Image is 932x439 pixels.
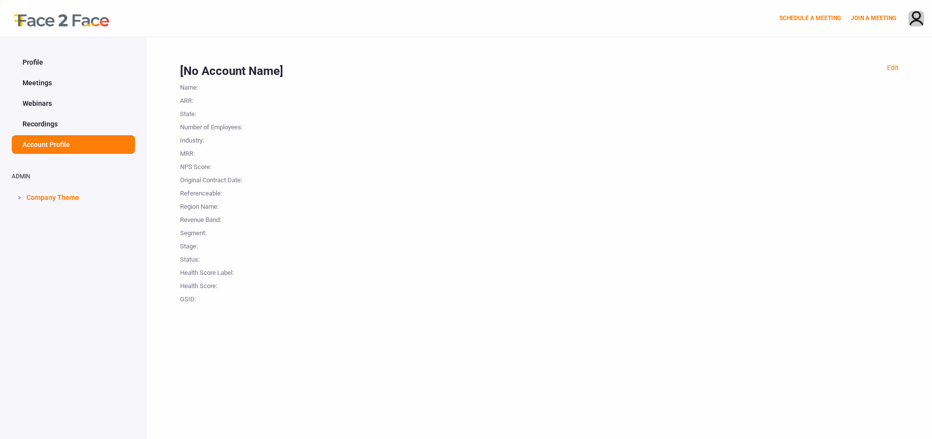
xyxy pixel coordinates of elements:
[180,278,278,291] div: Health Score :
[180,291,278,304] div: GSID :
[18,193,21,202] span: >
[12,115,135,133] a: Recordings
[180,251,278,265] div: Status :
[180,146,278,159] div: MRR :
[180,119,278,132] div: Number of Employees :
[26,187,79,206] span: Company Theme
[180,159,278,172] div: NPS Score :
[180,106,278,119] div: State :
[180,132,278,146] div: Industry :
[909,11,924,27] img: avatar.710606db.png
[180,212,278,225] div: Revenue Band :
[887,64,899,72] a: Edit
[779,15,841,22] a: SCHEDULE A MEETING
[851,15,896,22] a: JOIN A MEETING
[12,94,135,113] a: Webinars
[180,265,278,278] div: Health Score Label :
[180,172,278,185] div: Original Contract Date :
[180,185,278,198] div: Referenceable :
[180,198,278,212] div: Region Name :
[12,135,135,154] a: Account Profile
[12,173,135,180] h2: ADMIN
[12,73,135,92] a: Meetings
[180,93,278,106] div: ARR :
[180,225,278,238] div: Segment :
[12,53,135,72] a: Profile
[180,238,278,251] div: Stage :
[180,79,278,93] div: Name :
[180,63,899,79] div: [No Account Name]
